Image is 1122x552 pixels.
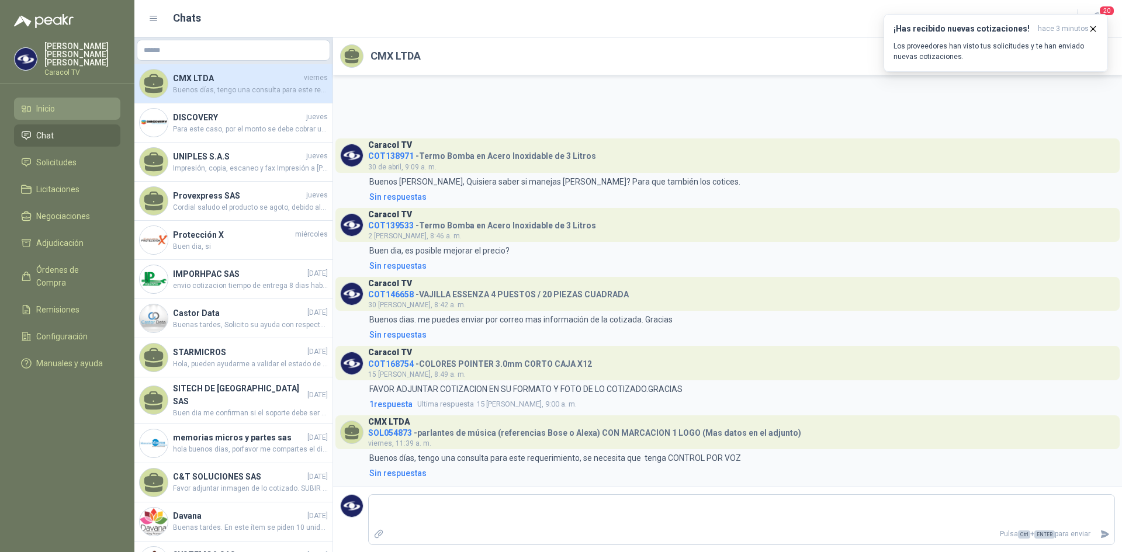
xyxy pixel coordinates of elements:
[368,211,412,218] h3: Caracol TV
[369,383,683,395] p: FAVOR ADJUNTAR COTIZACION EN SU FORMATO Y FOTO DE LO COTIZADO.GRACIAS
[1087,8,1108,29] button: 20
[369,467,427,480] div: Sin respuestas
[36,357,103,370] span: Manuales y ayuda
[173,320,328,331] span: Buenas tardes, Solicito su ayuda con respecto a la necesidad, Los ing. me preguntan para que aire...
[417,398,474,410] span: Ultima respuesta
[368,428,412,438] span: SOL054873
[134,463,333,502] a: C&T SOLUCIONES SAS[DATE]Favor adjuntar inmagen de lo cotizado. SUBIR COTIZACION EN SU FORMATO
[368,301,466,309] span: 30 [PERSON_NAME], 8:42 a. m.
[14,352,120,374] a: Manuales y ayuda
[368,151,414,161] span: COT138971
[368,425,801,436] h4: - parlantes de música (referencias Bose o Alexa) CON MARCACION 1 LOGO (Mas datos en el adjunto)
[173,522,328,533] span: Buenas tardes. En este ítem se piden 10 unidades, combinadas y/o alternativa para entregar las 10...
[36,129,54,142] span: Chat
[134,502,333,541] a: Company LogoDavana[DATE]Buenas tardes. En este ítem se piden 10 unidades, combinadas y/o alternat...
[14,124,120,147] a: Chat
[173,483,328,494] span: Favor adjuntar inmagen de lo cotizado. SUBIR COTIZACION EN SU FORMATO
[173,150,304,163] h4: UNIPLES S.A.S
[341,214,363,236] img: Company Logo
[140,429,168,457] img: Company Logo
[369,398,413,411] span: 1 respuesta
[1038,24,1089,34] span: hace 3 minutos
[134,260,333,299] a: Company LogoIMPORHPAC SAS[DATE]envio cotizacion tiempo de entrega 8 dias habiles
[368,419,410,425] h3: CMX LTDA
[307,268,328,279] span: [DATE]
[369,190,427,203] div: Sin respuestas
[36,303,79,316] span: Remisiones
[134,103,333,143] a: Company LogoDISCOVERYjuevesPara este caso, por el monto se debe cobrar un flete por valor de $15....
[173,307,305,320] h4: Castor Data
[306,190,328,201] span: jueves
[134,64,333,103] a: CMX LTDAviernesBuenos días, tengo una consulta para este requerimiento, se necesita que tenga CON...
[307,390,328,401] span: [DATE]
[173,111,304,124] h4: DISCOVERY
[173,408,328,419] span: Buen dia me confirman si el soporte debe ser marca Dairu o podemos cotizar las que tengamos dispo...
[173,444,328,455] span: hola buenos dias, porfavor me compartes el diseño . quedo super atenta
[367,259,1115,272] a: Sin respuestas
[14,298,120,321] a: Remisiones
[36,156,77,169] span: Solicitudes
[140,508,168,536] img: Company Logo
[341,144,363,166] img: Company Logo
[44,69,120,76] p: Caracol TV
[368,163,437,171] span: 30 de abril, 9:09 a. m.
[1034,530,1055,539] span: ENTER
[307,511,328,522] span: [DATE]
[369,328,427,341] div: Sin respuestas
[173,72,302,85] h4: CMX LTDA
[367,190,1115,203] a: Sin respuestas
[894,41,1098,62] p: Los proveedores han visto tus solicitudes y te han enviado nuevas cotizaciones.
[36,263,109,289] span: Órdenes de Compra
[307,346,328,357] span: [DATE]
[140,226,168,254] img: Company Logo
[368,221,414,230] span: COT139533
[173,346,305,359] h4: STARMICROS
[369,259,427,272] div: Sin respuestas
[368,148,596,159] h4: - Termo Bomba en Acero Inoxidable de 3 Litros
[894,24,1033,34] h3: ¡Has recibido nuevas cotizaciones!
[36,210,90,223] span: Negociaciones
[368,287,629,298] h4: - VAJILLA ESSENZA 4 PUESTOS / 20 PIEZAS CUADRADA
[173,431,305,444] h4: memorias micros y partes sas
[369,452,741,464] p: Buenos días, tengo una consulta para este requerimiento, se necesita que tenga CONTROL POR VOZ
[134,299,333,338] a: Company LogoCastor Data[DATE]Buenas tardes, Solicito su ayuda con respecto a la necesidad, Los in...
[307,307,328,318] span: [DATE]
[417,398,577,410] span: 15 [PERSON_NAME], 9:00 a. m.
[341,495,363,517] img: Company Logo
[370,48,421,64] h2: CMX LTDA
[368,232,462,240] span: 2 [PERSON_NAME], 8:46 a. m.
[367,328,1115,341] a: Sin respuestas
[368,349,412,356] h3: Caracol TV
[173,85,328,96] span: Buenos días, tengo una consulta para este requerimiento, se necesita que tenga CONTROL POR VOZ
[1099,5,1115,16] span: 20
[369,524,389,544] label: Adjuntar archivos
[173,359,328,370] span: Hola, pueden ayudarme a validar el estado de entrega pedido 4510001845 por 5 MODEM 4G MW43TM LTE ...
[173,241,328,252] span: Buen dia, si
[173,228,293,241] h4: Protección X
[134,221,333,260] a: Company LogoProtección XmiércolesBuen dia, si
[368,142,412,148] h3: Caracol TV
[369,313,673,326] p: Buenos dias. me puedes enviar por correo mas información de la cotizada. Gracias
[368,356,592,367] h4: - COLORES POINTER 3.0mm CORTO CAJA X12
[173,124,328,135] span: Para este caso, por el monto se debe cobrar un flete por valor de $15.000, por favor confirmar si...
[389,524,1096,544] p: Pulsa + para enviar
[1018,530,1030,539] span: Ctrl
[306,151,328,162] span: jueves
[134,424,333,463] a: Company Logomemorias micros y partes sas[DATE]hola buenos dias, porfavor me compartes el diseño ....
[173,509,305,522] h4: Davana
[173,189,304,202] h4: Provexpress SAS
[307,471,328,482] span: [DATE]
[307,432,328,443] span: [DATE]
[173,163,328,174] span: Impresión, copia, escaneo y fax Impresión a [PERSON_NAME] automática Escaneo dúplex automático (A...
[295,229,328,240] span: miércoles
[368,439,431,447] span: viernes, 11:39 a. m.
[15,48,37,70] img: Company Logo
[44,42,120,67] p: [PERSON_NAME] [PERSON_NAME] [PERSON_NAME]
[14,232,120,254] a: Adjudicación
[36,183,79,196] span: Licitaciones
[140,109,168,137] img: Company Logo
[369,175,740,188] p: Buenos [PERSON_NAME], Quisiera saber si manejas [PERSON_NAME]? Para que también los cotices.
[173,280,328,291] span: envio cotizacion tiempo de entrega 8 dias habiles
[368,280,412,287] h3: Caracol TV
[14,259,120,294] a: Órdenes de Compra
